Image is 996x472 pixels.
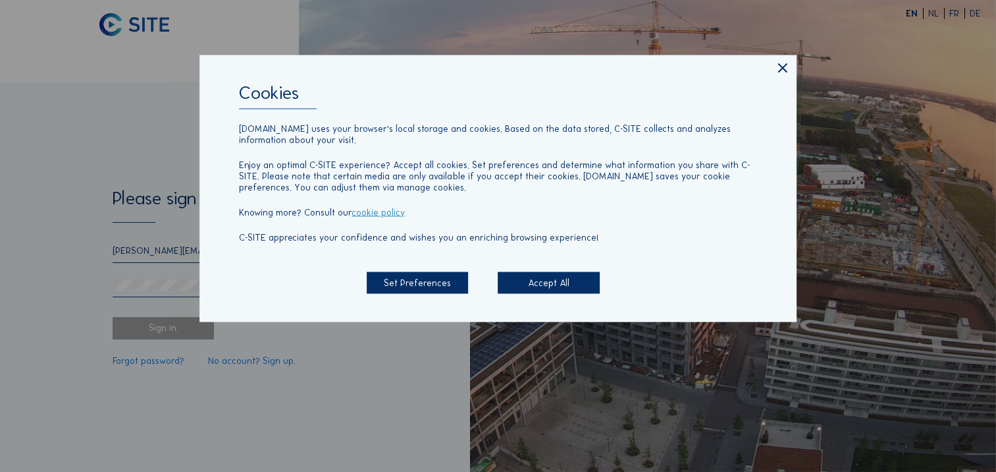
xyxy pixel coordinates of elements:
[239,160,757,193] p: Enjoy an optimal C-SITE experience? Accept all cookies. Set preferences and determine what inform...
[239,84,757,109] div: Cookies
[239,207,757,218] p: Knowing more? Consult our
[352,206,405,218] a: cookie policy
[239,233,757,244] p: C-SITE appreciates your confidence and wishes you an enriching browsing experience!
[498,272,599,294] div: Accept All
[239,124,757,146] p: [DOMAIN_NAME] uses your browser's local storage and cookies. Based on the data stored, C-SITE col...
[367,272,468,294] div: Set Preferences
